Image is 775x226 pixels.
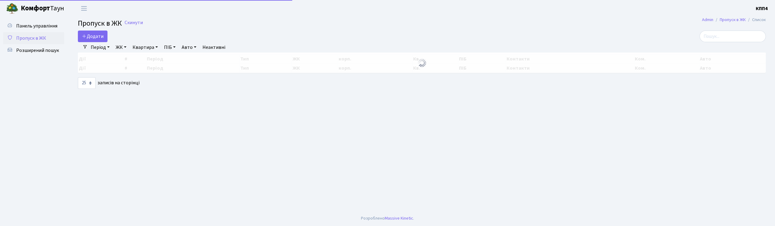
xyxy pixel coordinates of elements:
li: Список [746,16,766,23]
span: Пропуск в ЖК [16,35,46,42]
button: Переключити навігацію [76,3,92,13]
a: Розширений пошук [3,44,64,56]
select: записів на сторінці [78,77,96,89]
a: Пропуск в ЖК [720,16,746,23]
nav: breadcrumb [693,13,775,26]
label: записів на сторінці [78,77,140,89]
a: Admin [702,16,713,23]
img: logo.png [6,2,18,15]
b: Комфорт [21,3,50,13]
a: Період [88,42,112,53]
a: Неактивні [200,42,228,53]
input: Пошук... [700,31,766,42]
div: Розроблено . [361,215,414,222]
a: Massive Kinetic [385,215,413,221]
a: Скинути [125,20,143,26]
a: Квартира [130,42,160,53]
a: ПІБ [162,42,178,53]
a: Авто [179,42,199,53]
span: Панель управління [16,23,57,29]
span: Пропуск в ЖК [78,18,122,29]
a: ЖК [113,42,129,53]
a: Додати [78,31,107,42]
a: Пропуск в ЖК [3,32,64,44]
span: Додати [82,33,104,40]
span: Таун [21,3,64,14]
a: Панель управління [3,20,64,32]
span: Розширений пошук [16,47,59,54]
img: Обробка... [417,58,427,68]
a: КПП4 [756,5,768,12]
